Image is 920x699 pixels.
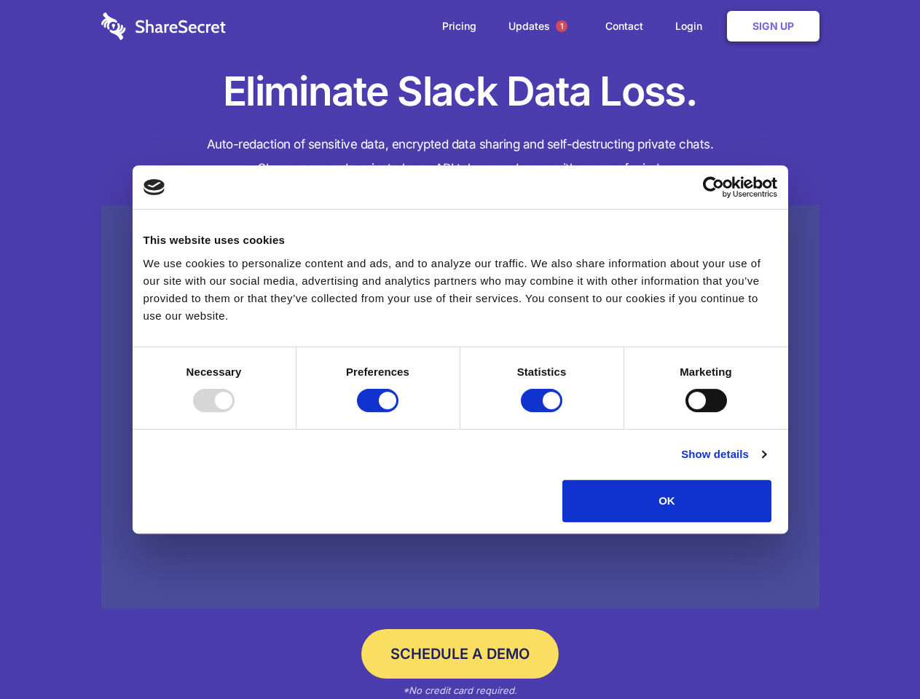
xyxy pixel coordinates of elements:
img: logo-wordmark-white-trans-d4663122ce5f474addd5e946df7df03e33cb6a1c49d2221995e7729f52c070b2.svg [101,12,226,40]
a: Sign Up [727,11,819,42]
a: Schedule a Demo [361,629,559,679]
a: Contact [591,4,658,49]
a: Wistia video thumbnail [101,205,819,609]
em: *No credit card required. [403,684,517,696]
strong: Necessary [186,366,242,378]
div: We use cookies to personalize content and ads, and to analyze our traffic. We also share informat... [143,255,777,325]
a: Pricing [428,4,491,49]
strong: Preferences [346,366,409,378]
h1: Eliminate Slack Data Loss. [101,66,819,118]
a: Login [661,4,724,49]
a: Show details [681,446,766,463]
img: logo [143,179,165,195]
strong: Marketing [680,366,732,378]
a: Usercentrics Cookiebot - opens in a new window [650,176,777,198]
div: This website uses cookies [143,232,777,249]
strong: Statistics [517,366,567,378]
h4: Auto-redaction of sensitive data, encrypted data sharing and self-destructing private chats. Shar... [101,133,819,181]
span: 1 [556,20,567,32]
button: OK [562,480,771,522]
